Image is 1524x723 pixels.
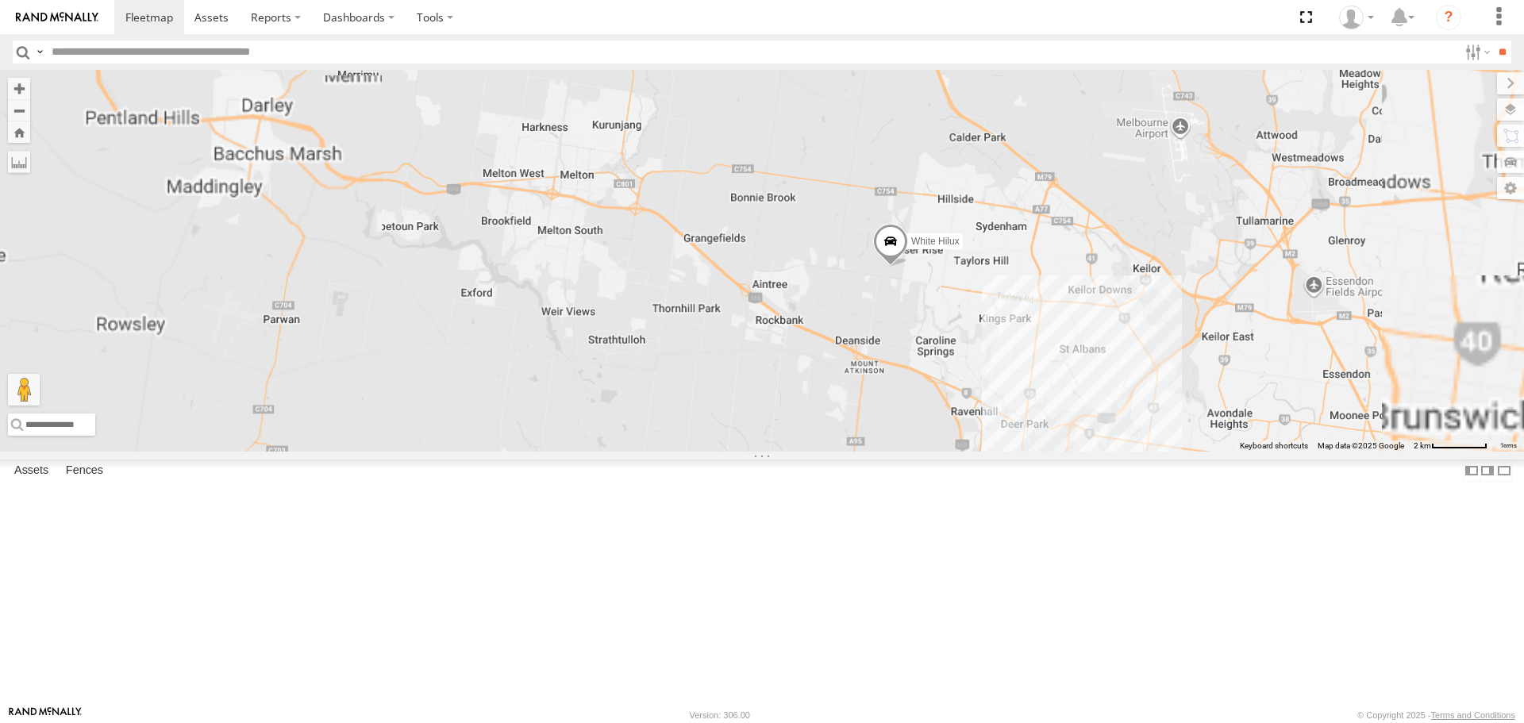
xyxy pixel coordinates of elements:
a: Terms (opens in new tab) [1500,442,1517,448]
button: Keyboard shortcuts [1240,440,1308,452]
label: Assets [6,460,56,483]
label: Fences [58,460,111,483]
a: Visit our Website [9,707,82,723]
label: Search Filter Options [1459,40,1493,63]
span: Map data ©2025 Google [1318,441,1404,450]
button: Zoom in [8,78,30,99]
div: Version: 306.00 [690,710,750,720]
button: Zoom out [8,99,30,121]
span: White Hilux [911,237,960,248]
div: John Vu [1333,6,1380,29]
label: Dock Summary Table to the Left [1464,460,1480,483]
a: Terms and Conditions [1431,710,1515,720]
button: Zoom Home [8,121,30,143]
label: Hide Summary Table [1496,460,1512,483]
label: Search Query [33,40,46,63]
label: Dock Summary Table to the Right [1480,460,1495,483]
span: 2 km [1414,441,1431,450]
i: ? [1436,5,1461,30]
div: © Copyright 2025 - [1357,710,1515,720]
button: Drag Pegman onto the map to open Street View [8,374,40,406]
button: Map scale: 2 km per 67 pixels [1409,440,1492,452]
img: rand-logo.svg [16,12,98,23]
label: Measure [8,151,30,173]
label: Map Settings [1497,177,1524,199]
